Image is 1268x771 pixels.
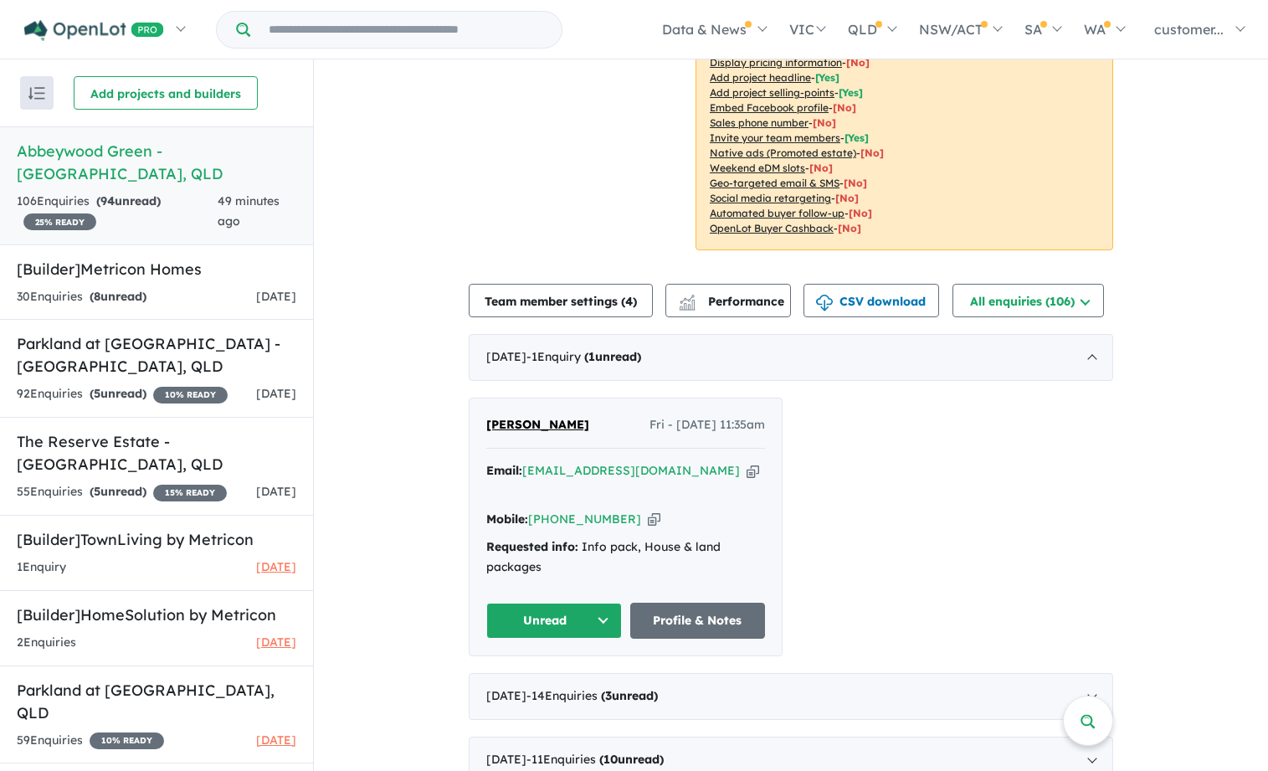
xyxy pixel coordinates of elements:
span: 8 [94,289,100,304]
h5: Parkland at [GEOGRAPHIC_DATA] - [GEOGRAPHIC_DATA] , QLD [17,332,296,378]
span: 3 [605,688,612,703]
strong: ( unread) [584,349,641,364]
h5: [Builder] TownLiving by Metricon [17,528,296,551]
div: 2 Enquir ies [17,633,76,653]
img: sort.svg [28,87,45,100]
span: [No] [835,192,859,204]
u: Embed Facebook profile [710,101,829,114]
strong: ( unread) [601,688,658,703]
span: [DATE] [256,732,296,748]
h5: [Builder] Metricon Homes [17,258,296,280]
span: 4 [625,294,633,309]
button: CSV download [803,284,939,317]
span: customer... [1154,21,1224,38]
span: [ No ] [813,116,836,129]
u: Add project selling-points [710,86,834,99]
img: download icon [816,295,833,311]
strong: ( unread) [96,193,161,208]
span: [No] [849,207,872,219]
u: Display pricing information [710,56,842,69]
span: 5 [94,484,100,499]
u: Sales phone number [710,116,809,129]
span: [DATE] [256,559,296,574]
span: [DATE] [256,386,296,401]
strong: Mobile: [486,511,528,527]
span: 1 [588,349,595,364]
button: Performance [665,284,791,317]
u: Native ads (Promoted estate) [710,146,856,159]
div: 106 Enquir ies [17,192,218,232]
u: Invite your team members [710,131,840,144]
div: [DATE] [469,334,1113,381]
span: [ Yes ] [815,71,839,84]
button: Copy [747,462,759,480]
strong: Email: [486,463,522,478]
a: [PHONE_NUMBER] [528,511,641,527]
u: Automated buyer follow-up [710,207,844,219]
a: [PERSON_NAME] [486,415,589,435]
strong: ( unread) [90,386,146,401]
span: [No] [838,222,861,234]
div: 59 Enquir ies [17,731,164,751]
img: line-chart.svg [680,295,695,304]
button: Unread [486,603,622,639]
span: [ No ] [846,56,870,69]
span: - 11 Enquir ies [526,752,664,767]
span: [ No ] [833,101,856,114]
div: Info pack, House & land packages [486,537,765,578]
strong: ( unread) [599,752,664,767]
span: 49 minutes ago [218,193,280,229]
h5: [Builder] HomeSolution by Metricon [17,604,296,626]
span: 25 % READY [23,213,96,230]
div: 1 Enquir y [17,558,66,578]
button: Team member settings (4) [469,284,653,317]
u: Weekend eDM slots [710,162,805,174]
span: Fri - [DATE] 11:35am [649,415,765,435]
u: Add project headline [710,71,811,84]
span: [PERSON_NAME] [486,417,589,432]
span: 5 [94,386,100,401]
span: [No] [844,177,867,189]
span: [No] [809,162,833,174]
span: [ Yes ] [844,131,869,144]
span: [ Yes ] [839,86,863,99]
span: [No] [860,146,884,159]
span: 10 % READY [153,387,228,403]
span: 10 % READY [90,732,164,749]
span: 15 % READY [153,485,227,501]
img: Openlot PRO Logo White [24,20,164,41]
a: Profile & Notes [630,603,766,639]
u: Social media retargeting [710,192,831,204]
div: 92 Enquir ies [17,384,228,404]
span: 10 [603,752,618,767]
a: [EMAIL_ADDRESS][DOMAIN_NAME] [522,463,740,478]
button: Copy [648,511,660,528]
span: Performance [681,294,784,309]
button: Add projects and builders [74,76,258,110]
strong: Requested info: [486,539,578,554]
div: 55 Enquir ies [17,482,227,502]
button: All enquiries (106) [952,284,1104,317]
h5: Parkland at [GEOGRAPHIC_DATA] , QLD [17,679,296,724]
u: OpenLot Buyer Cashback [710,222,834,234]
span: [DATE] [256,635,296,650]
span: [DATE] [256,289,296,304]
h5: The Reserve Estate - [GEOGRAPHIC_DATA] , QLD [17,430,296,475]
u: Geo-targeted email & SMS [710,177,839,189]
span: 94 [100,193,115,208]
span: - 14 Enquir ies [526,688,658,703]
span: [DATE] [256,484,296,499]
strong: ( unread) [90,484,146,499]
h5: Abbeywood Green - [GEOGRAPHIC_DATA] , QLD [17,140,296,185]
div: [DATE] [469,673,1113,720]
img: bar-chart.svg [679,300,696,311]
div: 30 Enquir ies [17,287,146,307]
strong: ( unread) [90,289,146,304]
input: Try estate name, suburb, builder or developer [254,12,558,48]
span: - 1 Enquir y [526,349,641,364]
